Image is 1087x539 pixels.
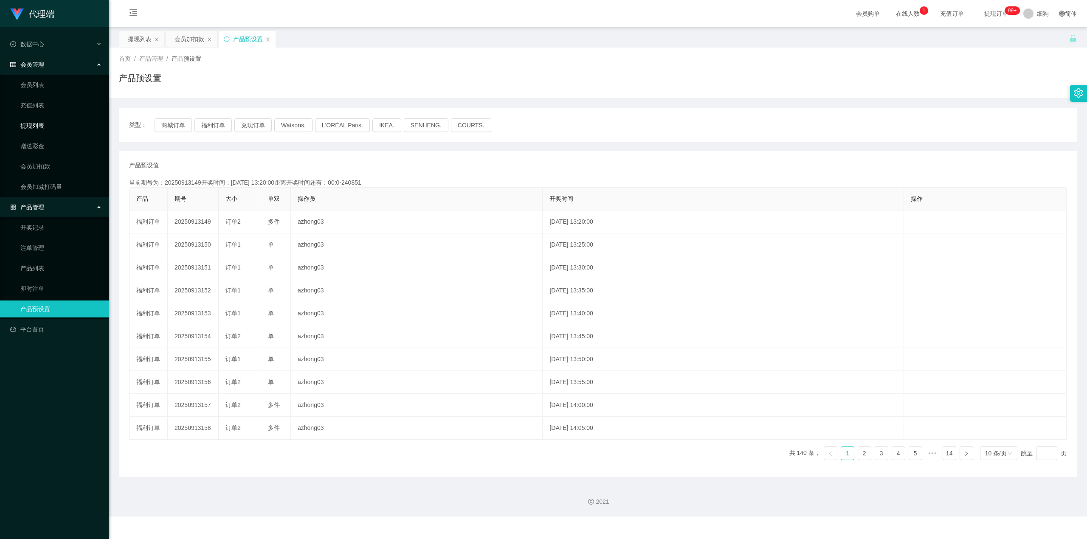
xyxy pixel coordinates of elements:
[268,310,274,317] span: 单
[1005,6,1020,15] sup: 1217
[155,118,192,132] button: 商城订单
[543,211,904,233] td: [DATE] 13:20:00
[298,195,315,202] span: 操作员
[166,55,168,62] span: /
[875,447,888,460] a: 3
[543,302,904,325] td: [DATE] 13:40:00
[268,287,274,294] span: 单
[168,302,219,325] td: 20250913153
[10,41,16,47] i: 图标: check-circle-o
[980,11,1012,17] span: 提现订单
[1021,446,1067,460] div: 跳至 页
[168,325,219,348] td: 20250913154
[943,446,956,460] li: 14
[291,417,543,440] td: azhong03
[1074,88,1083,98] i: 图标: setting
[172,55,201,62] span: 产品预设置
[985,447,1007,460] div: 10 条/页
[10,321,102,338] a: 图标: dashboard平台首页
[129,178,1067,187] div: 当前期号为：20250913149开奖时间：[DATE] 13:20:00距离开奖时间还有：00:0-240851
[911,195,923,202] span: 操作
[225,241,241,248] span: 订单1
[233,31,263,47] div: 产品预设置
[291,325,543,348] td: azhong03
[543,279,904,302] td: [DATE] 13:35:00
[543,256,904,279] td: [DATE] 13:30:00
[234,118,272,132] button: 兑现订单
[115,497,1080,506] div: 2021
[168,279,219,302] td: 20250913152
[10,10,54,17] a: 代理端
[130,371,168,394] td: 福利订单
[168,417,219,440] td: 20250913158
[168,256,219,279] td: 20250913151
[134,55,136,62] span: /
[225,195,237,202] span: 大小
[20,117,102,134] a: 提现列表
[789,446,820,460] li: 共 140 条，
[20,178,102,195] a: 会员加减打码量
[936,11,968,17] span: 充值订单
[892,11,924,17] span: 在线人数
[892,446,905,460] li: 4
[136,195,148,202] span: 产品
[268,356,274,362] span: 单
[824,446,837,460] li: 上一页
[29,0,54,28] h1: 代理端
[964,451,969,456] i: 图标: right
[175,195,186,202] span: 期号
[130,256,168,279] td: 福利订单
[20,219,102,236] a: 开奖记录
[225,287,241,294] span: 订单1
[909,447,922,460] a: 5
[268,264,274,271] span: 单
[20,76,102,93] a: 会员列表
[892,447,905,460] a: 4
[225,218,241,225] span: 订单2
[543,371,904,394] td: [DATE] 13:55:00
[168,394,219,417] td: 20250913157
[291,348,543,371] td: azhong03
[168,211,219,233] td: 20250913149
[268,401,280,408] span: 多件
[1007,451,1012,457] i: 图标: down
[128,31,152,47] div: 提现列表
[10,8,24,20] img: logo.9652507e.png
[828,451,833,456] i: 图标: left
[130,348,168,371] td: 福利订单
[168,348,219,371] td: 20250913155
[926,446,939,460] span: •••
[225,356,241,362] span: 订单1
[549,195,573,202] span: 开奖时间
[268,333,274,340] span: 单
[130,211,168,233] td: 福利订单
[20,239,102,256] a: 注单管理
[1069,34,1077,42] i: 图标: unlock
[404,118,448,132] button: SENHENG.
[224,36,230,42] i: 图标: sync
[175,31,204,47] div: 会员加扣款
[168,233,219,256] td: 20250913150
[20,260,102,277] a: 产品列表
[841,447,854,460] a: 1
[130,394,168,417] td: 福利订单
[119,55,131,62] span: 首页
[20,280,102,297] a: 即时注单
[268,241,274,248] span: 单
[119,72,161,84] h1: 产品预设置
[543,417,904,440] td: [DATE] 14:05:00
[268,218,280,225] span: 多件
[960,446,973,460] li: 下一页
[225,264,241,271] span: 订单1
[268,195,280,202] span: 单双
[543,394,904,417] td: [DATE] 14:00:00
[926,446,939,460] li: 向后 5 页
[543,348,904,371] td: [DATE] 13:50:00
[207,37,212,42] i: 图标: close
[225,401,241,408] span: 订单2
[20,158,102,175] a: 会员加扣款
[291,302,543,325] td: azhong03
[268,424,280,431] span: 多件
